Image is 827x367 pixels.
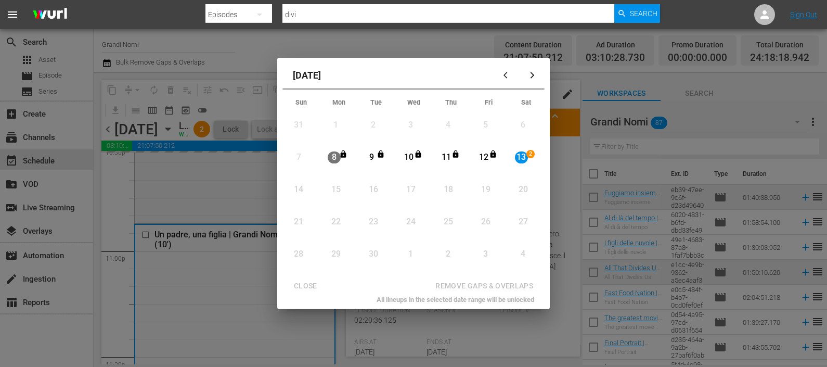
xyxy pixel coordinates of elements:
[292,151,305,163] div: 7
[292,216,305,228] div: 21
[292,184,305,196] div: 14
[328,151,341,163] div: 8
[516,248,529,260] div: 4
[6,8,19,21] span: menu
[790,10,817,19] a: Sign Out
[404,119,417,131] div: 3
[477,151,490,163] div: 12
[527,150,534,158] span: 2
[521,98,531,106] span: Sat
[404,248,417,260] div: 1
[367,248,380,260] div: 30
[329,184,342,196] div: 15
[295,98,307,106] span: Sun
[407,98,420,106] span: Wed
[515,151,528,163] div: 13
[370,98,382,106] span: Tue
[365,151,378,163] div: 9
[442,248,455,260] div: 2
[281,295,546,309] div: All lineups in the selected date range will be unlocked
[403,151,416,163] div: 10
[404,216,417,228] div: 24
[442,216,455,228] div: 25
[25,3,75,27] img: ans4CAIJ8jUAAAAAAAAAAAAAAAAAAAAAAAAgQb4GAAAAAAAAAAAAAAAAAAAAAAAAJMjXAAAAAAAAAAAAAAAAAAAAAAAAgAT5G...
[332,98,345,106] span: Mon
[367,119,380,131] div: 2
[479,184,492,196] div: 19
[516,184,529,196] div: 20
[367,184,380,196] div: 16
[329,216,342,228] div: 22
[329,248,342,260] div: 29
[485,98,493,106] span: Fri
[516,119,529,131] div: 6
[516,216,529,228] div: 27
[440,151,453,163] div: 11
[479,119,492,131] div: 5
[282,95,545,271] div: Month View
[282,63,495,88] div: [DATE]
[292,119,305,131] div: 31
[404,184,417,196] div: 17
[329,119,342,131] div: 1
[445,98,457,106] span: Thu
[630,4,657,23] span: Search
[442,184,455,196] div: 18
[292,248,305,260] div: 28
[479,216,492,228] div: 26
[367,216,380,228] div: 23
[479,248,492,260] div: 3
[442,119,455,131] div: 4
